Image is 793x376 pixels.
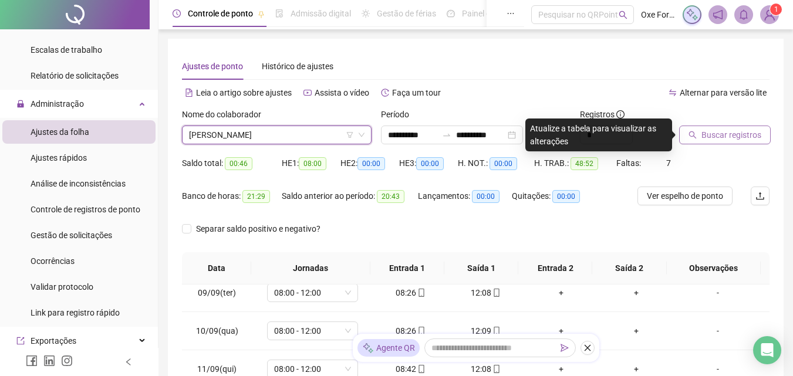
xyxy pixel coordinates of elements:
[196,326,238,336] span: 10/09(qua)
[31,205,140,214] span: Controle de registros de ponto
[188,9,253,18] span: Controle de ponto
[31,256,75,266] span: Ocorrências
[31,45,102,55] span: Escalas de trabalho
[533,363,589,375] div: +
[182,62,243,71] span: Ajustes de ponto
[124,358,133,366] span: left
[362,342,374,354] img: sparkle-icon.fc2bf0ac1784a2077858766a79e2daf3.svg
[182,108,269,121] label: Nome do colaborador
[31,127,89,137] span: Ajustes da folha
[16,337,25,345] span: export
[16,100,25,108] span: lock
[608,286,664,299] div: +
[616,110,625,118] span: info-circle
[362,9,370,18] span: sun
[683,363,752,375] div: -
[196,88,292,97] span: Leia o artigo sobre ajustes
[534,157,616,170] div: H. TRAB.:
[381,89,389,97] span: history
[377,9,436,18] span: Gestão de férias
[444,252,518,284] th: Saída 1
[346,131,353,138] span: filter
[774,5,778,13] span: 1
[416,327,426,335] span: mobile
[458,324,514,337] div: 12:09
[370,252,444,284] th: Entrada 1
[491,327,501,335] span: mobile
[641,8,676,21] span: Oxe Formaturas
[418,189,512,203] div: Lançamentos:
[616,158,643,168] span: Faltas:
[416,289,426,297] span: mobile
[31,153,87,162] span: Ajustes rápidos
[753,336,781,364] div: Open Intercom Messenger
[383,363,439,375] div: 08:42
[608,324,664,337] div: +
[383,324,439,337] div: 08:26
[274,284,351,302] span: 08:00 - 12:00
[608,363,664,375] div: +
[637,187,733,205] button: Ver espelho de ponto
[357,157,385,170] span: 00:00
[182,157,282,170] div: Saldo total:
[383,286,439,299] div: 08:26
[399,157,458,170] div: HE 3:
[679,126,771,144] button: Buscar registros
[552,190,580,203] span: 00:00
[666,158,671,168] span: 7
[381,108,417,121] label: Período
[392,88,441,97] span: Faça um tour
[683,324,752,337] div: -
[491,365,501,373] span: mobile
[647,189,723,202] span: Ver espelho de ponto
[340,157,399,170] div: HE 2:
[592,252,666,284] th: Saída 2
[713,9,723,20] span: notification
[683,286,752,299] div: -
[442,130,451,140] span: to
[701,128,761,141] span: Buscar registros
[185,89,193,97] span: file-text
[755,191,765,201] span: upload
[262,62,333,71] span: Histórico de ajustes
[442,130,451,140] span: swap-right
[377,190,404,203] span: 20:43
[583,344,592,352] span: close
[416,365,426,373] span: mobile
[26,355,38,367] span: facebook
[31,231,112,240] span: Gestão de solicitações
[61,355,73,367] span: instagram
[561,344,569,352] span: send
[258,11,265,18] span: pushpin
[525,118,672,151] div: Atualize a tabela para visualizar as alterações
[182,189,282,203] div: Banco de horas:
[686,8,698,21] img: sparkle-icon.fc2bf0ac1784a2077858766a79e2daf3.svg
[533,324,589,337] div: +
[761,6,778,23] img: 88800
[518,252,592,284] th: Entrada 2
[198,288,236,297] span: 09/09(ter)
[31,71,119,80] span: Relatório de solicitações
[507,9,515,18] span: ellipsis
[242,190,270,203] span: 21:29
[173,9,181,18] span: clock-circle
[580,108,625,121] span: Registros
[299,157,326,170] span: 08:00
[676,262,751,275] span: Observações
[274,322,351,340] span: 08:00 - 12:00
[680,88,767,97] span: Alternar para versão lite
[738,9,749,20] span: bell
[31,179,126,188] span: Análise de inconsistências
[31,282,93,292] span: Validar protocolo
[291,9,351,18] span: Admissão digital
[416,157,444,170] span: 00:00
[667,252,761,284] th: Observações
[357,339,420,357] div: Agente QR
[472,190,500,203] span: 00:00
[282,189,418,203] div: Saldo anterior ao período:
[491,289,501,297] span: mobile
[533,286,589,299] div: +
[182,252,251,284] th: Data
[251,252,370,284] th: Jornadas
[31,308,120,317] span: Link para registro rápido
